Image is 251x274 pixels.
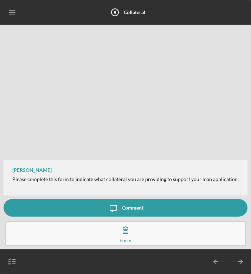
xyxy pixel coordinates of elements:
b: Collateral [124,9,145,15]
tspan: 6 [114,10,116,14]
div: Comment [122,199,143,217]
div: [PERSON_NAME] [12,167,52,173]
div: Please complete this form to indicate what collateral you are providing to support your loan appl... [12,176,239,182]
button: Comment [4,199,247,217]
button: Form [5,221,246,246]
div: Form [120,239,131,242]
